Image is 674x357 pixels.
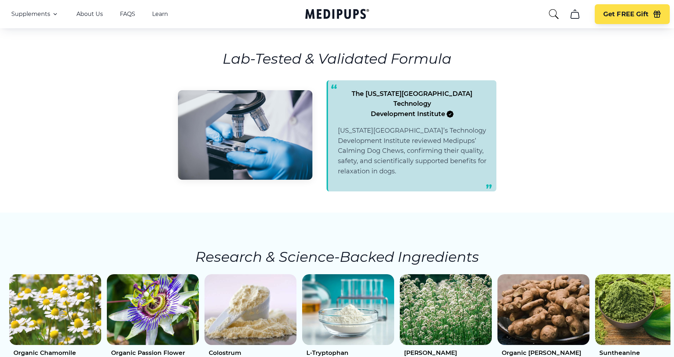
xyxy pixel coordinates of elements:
[566,6,583,23] button: cart
[338,89,486,119] span: The [US_STATE][GEOGRAPHIC_DATA] Technology
[178,90,312,180] img: Lab tested review
[11,10,59,18] button: Supplements
[111,349,195,356] h4: Organic Passion Flower
[338,126,486,177] p: [US_STATE][GEOGRAPHIC_DATA]’s Technology Development Institute reviewed Medipups’ Calming Dog Che...
[595,4,670,24] button: Get FREE Gift
[209,349,292,356] h4: Colostrum
[204,274,296,345] img: Colostrum
[223,48,451,69] h2: Lab-Tested & Validated Formula
[9,274,101,345] img: Organic Chamomile
[400,274,492,345] img: Valerian Root
[302,274,394,345] img: L-Tryptophan
[603,10,649,18] span: Get FREE Gift
[497,274,589,345] img: Organic Ginger Root
[371,109,454,119] span: Development Institute
[107,274,199,345] img: Organic Passion Flower
[404,349,488,356] h4: [PERSON_NAME]
[195,247,479,267] h3: Research & Science-Backed Ingredients
[152,11,168,18] a: Learn
[305,7,369,22] a: Medipups
[306,349,390,356] h4: L-Tryptophan
[486,183,492,196] span: ”
[502,349,585,356] h4: Organic [PERSON_NAME]
[13,349,97,356] h4: Organic Chamomile
[11,11,50,18] span: Supplements
[76,11,103,18] a: About Us
[120,11,135,18] a: FAQS
[548,8,559,20] button: search
[331,83,337,96] span: “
